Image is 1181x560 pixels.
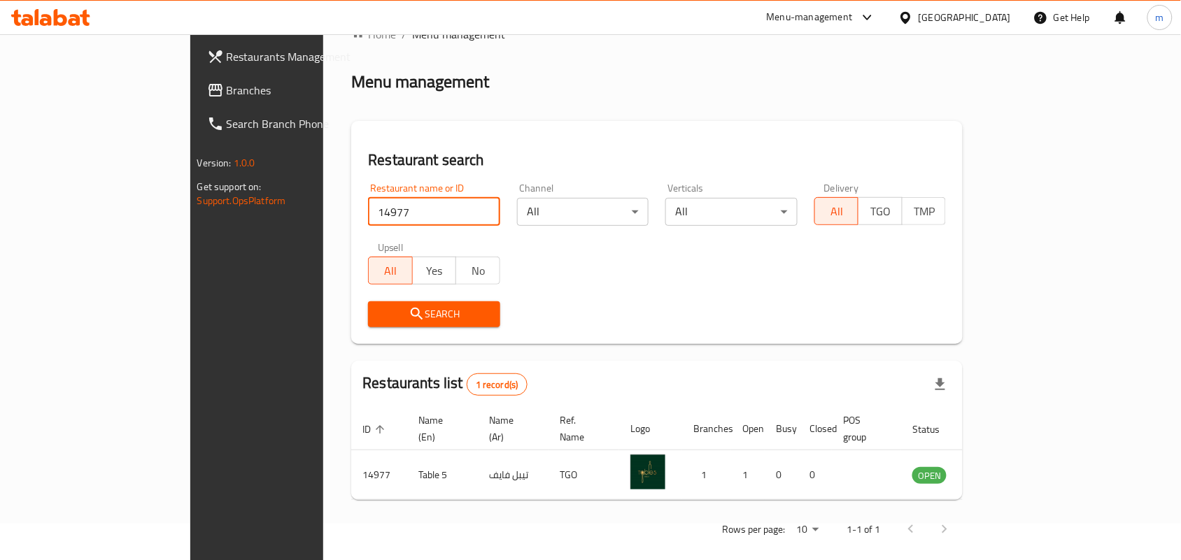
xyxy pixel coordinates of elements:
span: Branches [227,82,376,99]
div: All [517,198,649,226]
img: Table 5 [630,454,665,489]
button: TMP [902,197,947,225]
td: 0 [798,450,832,500]
div: All [665,198,798,226]
li: / [402,26,406,43]
div: Export file [924,368,957,401]
button: No [455,257,500,285]
div: Rows per page: [791,519,824,540]
a: Branches [196,73,388,107]
div: OPEN [912,467,947,484]
th: Logo [619,408,682,450]
span: Ref. Name [560,412,602,445]
a: Restaurants Management [196,40,388,73]
th: Busy [765,408,798,450]
button: TGO [858,197,903,225]
div: Total records count [467,373,528,396]
p: Rows per page: [722,521,785,538]
span: No [462,261,495,281]
span: 1 record(s) [467,378,527,392]
div: Menu-management [767,9,853,26]
td: TGO [549,450,619,500]
td: 1 [731,450,765,500]
table: enhanced table [351,408,1023,500]
span: Yes [418,261,451,281]
span: All [374,261,407,281]
h2: Restaurants list [362,373,527,396]
span: 1.0.0 [234,154,255,172]
h2: Menu management [351,71,489,93]
span: Menu management [412,26,505,43]
span: TMP [908,201,941,222]
h2: Restaurant search [368,150,946,171]
th: Closed [798,408,832,450]
span: ID [362,421,389,438]
a: Support.OpsPlatform [197,192,286,210]
button: All [368,257,413,285]
span: All [821,201,854,222]
span: Get support on: [197,178,262,196]
button: Yes [412,257,457,285]
span: Name (Ar) [489,412,532,445]
span: OPEN [912,468,947,484]
td: 1 [682,450,731,500]
span: Version: [197,154,232,172]
span: Restaurants Management [227,48,376,65]
span: Status [912,421,958,438]
label: Delivery [824,183,859,193]
th: Branches [682,408,731,450]
td: Table 5 [407,450,478,500]
span: Search Branch Phone [227,115,376,132]
span: m [1156,10,1164,25]
input: Search for restaurant name or ID.. [368,198,500,226]
th: Open [731,408,765,450]
span: Name (En) [418,412,461,445]
td: تيبل فايف [478,450,549,500]
button: All [814,197,859,225]
span: Search [379,306,489,323]
div: [GEOGRAPHIC_DATA] [919,10,1011,25]
span: TGO [864,201,897,222]
td: 0 [765,450,798,500]
p: 1-1 of 1 [847,521,880,538]
button: Search [368,301,500,327]
span: POS group [843,412,884,445]
label: Upsell [378,243,404,252]
a: Search Branch Phone [196,107,388,141]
